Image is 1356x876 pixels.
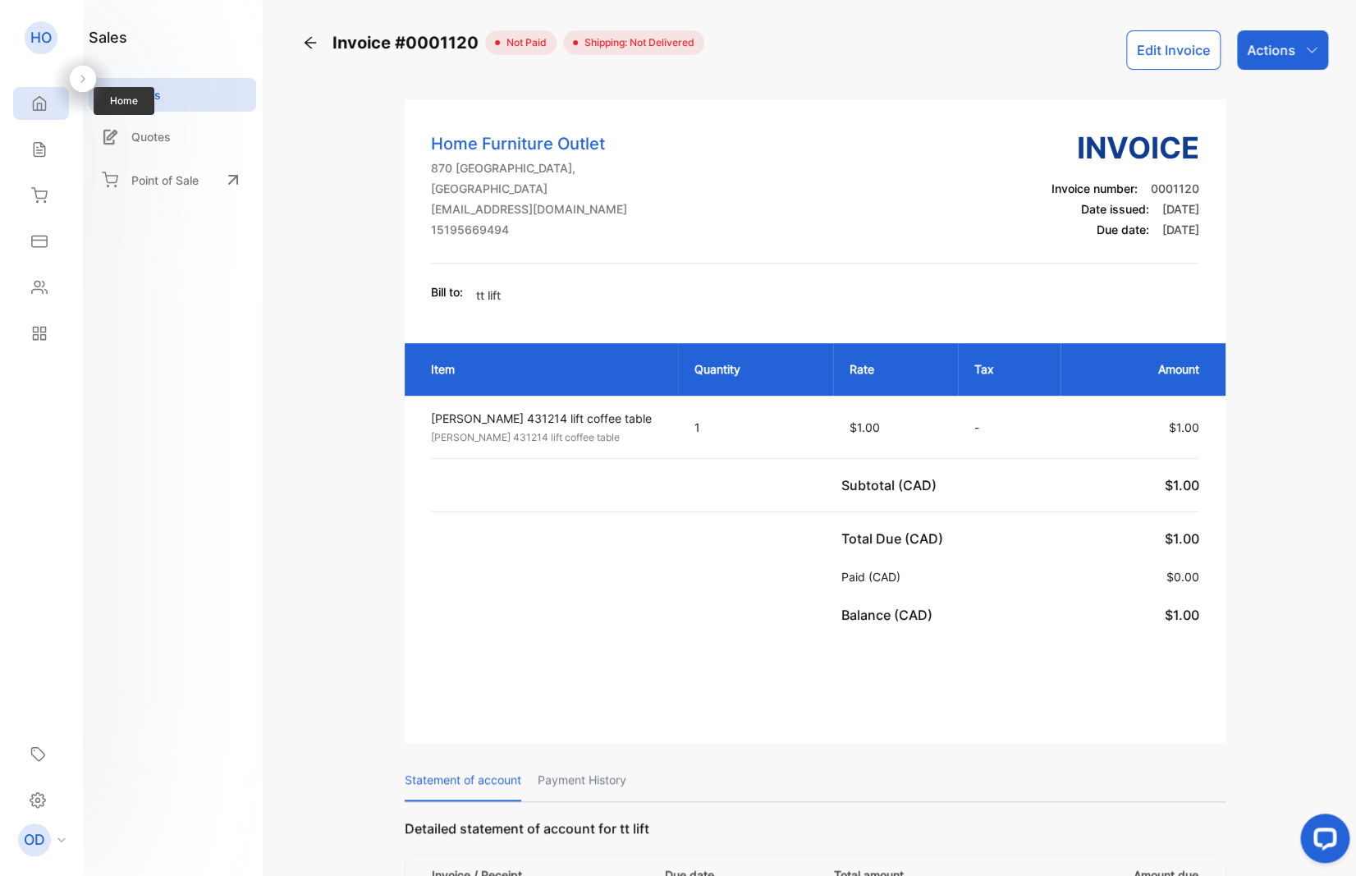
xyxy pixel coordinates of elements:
[1169,420,1199,434] span: $1.00
[1166,570,1199,584] span: $0.00
[538,759,626,801] p: Payment History
[431,200,627,218] p: [EMAIL_ADDRESS][DOMAIN_NAME]
[1051,126,1199,170] h3: Invoice
[974,360,1045,378] p: Tax
[30,27,52,48] p: HO
[841,475,943,495] p: Subtotal (CAD)
[1165,477,1199,493] span: $1.00
[431,221,627,238] p: 15195669494
[1151,181,1199,195] span: 0001120
[1165,530,1199,547] span: $1.00
[1162,202,1199,216] span: [DATE]
[1077,360,1199,378] p: Amount
[89,78,256,112] a: Sales
[578,35,694,50] span: Shipping: Not Delivered
[1162,222,1199,236] span: [DATE]
[131,172,199,189] p: Point of Sale
[94,87,154,115] span: Home
[1165,607,1199,623] span: $1.00
[431,410,665,427] p: [PERSON_NAME] 431214 lift coffee table
[405,819,1225,855] p: Detailed statement of account for tt lift
[1126,30,1221,70] button: Edit Invoice
[24,829,45,851] p: OD
[841,568,907,585] p: Paid (CAD)
[405,759,521,801] p: Statement of account
[974,419,1045,436] p: -
[431,180,627,197] p: [GEOGRAPHIC_DATA]
[131,128,171,145] p: Quotes
[431,131,627,156] p: Home Furniture Outlet
[1247,40,1295,60] p: Actions
[1287,807,1356,876] iframe: LiveChat chat widget
[89,26,127,48] h1: sales
[89,120,256,154] a: Quotes
[431,360,662,378] p: Item
[1097,222,1149,236] span: Due date:
[850,360,941,378] p: Rate
[850,420,880,434] span: $1.00
[131,86,161,103] p: Sales
[841,605,939,625] p: Balance (CAD)
[431,159,627,177] p: 870 [GEOGRAPHIC_DATA],
[841,529,950,548] p: Total Due (CAD)
[500,35,547,50] span: not paid
[476,287,501,304] p: tt lift
[431,283,463,300] p: Bill to:
[332,30,485,55] span: Invoice #0001120
[431,430,665,445] p: [PERSON_NAME] 431214 lift coffee table
[89,162,256,198] a: Point of Sale
[1051,181,1138,195] span: Invoice number:
[694,360,817,378] p: Quantity
[1081,202,1149,216] span: Date issued:
[1237,30,1328,70] button: Actions
[694,419,817,436] p: 1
